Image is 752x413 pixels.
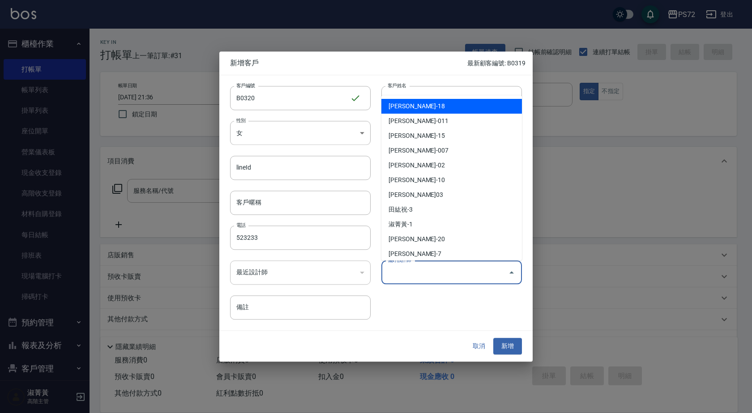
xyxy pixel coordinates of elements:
li: [PERSON_NAME]-02 [381,158,522,173]
li: [PERSON_NAME]-15 [381,128,522,143]
button: Close [504,265,519,280]
p: 最新顧客編號: B0319 [467,59,526,68]
li: [PERSON_NAME]03 [381,187,522,202]
li: 田紘祝-3 [381,202,522,217]
button: 取消 [465,338,493,355]
span: 新增客戶 [230,59,467,68]
li: [PERSON_NAME]-10 [381,173,522,187]
label: 電話 [236,221,246,228]
li: 淑菁黃-1 [381,217,522,232]
li: [PERSON_NAME]-7 [381,247,522,261]
label: 性別 [236,117,246,123]
li: [PERSON_NAME]-011 [381,114,522,128]
button: 新增 [493,338,522,355]
li: [PERSON_NAME]-18 [381,99,522,114]
label: 客戶姓名 [388,82,406,89]
li: [PERSON_NAME]-20 [381,232,522,247]
div: 女 [230,121,371,145]
li: [PERSON_NAME]-007 [381,143,522,158]
label: 客戶編號 [236,82,255,89]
